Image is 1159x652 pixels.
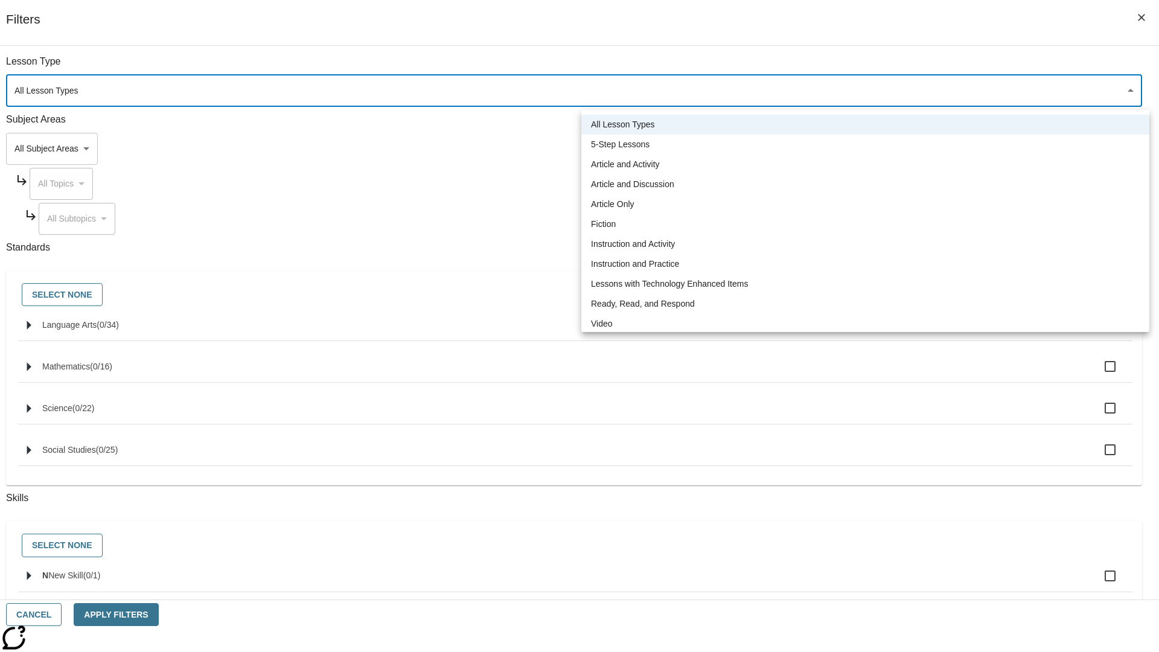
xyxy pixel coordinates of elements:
li: Article and Activity [581,155,1149,174]
li: Article Only [581,194,1149,214]
li: 5-Step Lessons [581,135,1149,155]
li: Video [581,314,1149,334]
li: Lessons with Technology Enhanced Items [581,274,1149,294]
li: Ready, Read, and Respond [581,294,1149,314]
ul: Select a lesson type [581,110,1149,339]
li: Instruction and Practice [581,254,1149,274]
li: Fiction [581,214,1149,234]
li: All Lesson Types [581,115,1149,135]
li: Article and Discussion [581,174,1149,194]
li: Instruction and Activity [581,234,1149,254]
